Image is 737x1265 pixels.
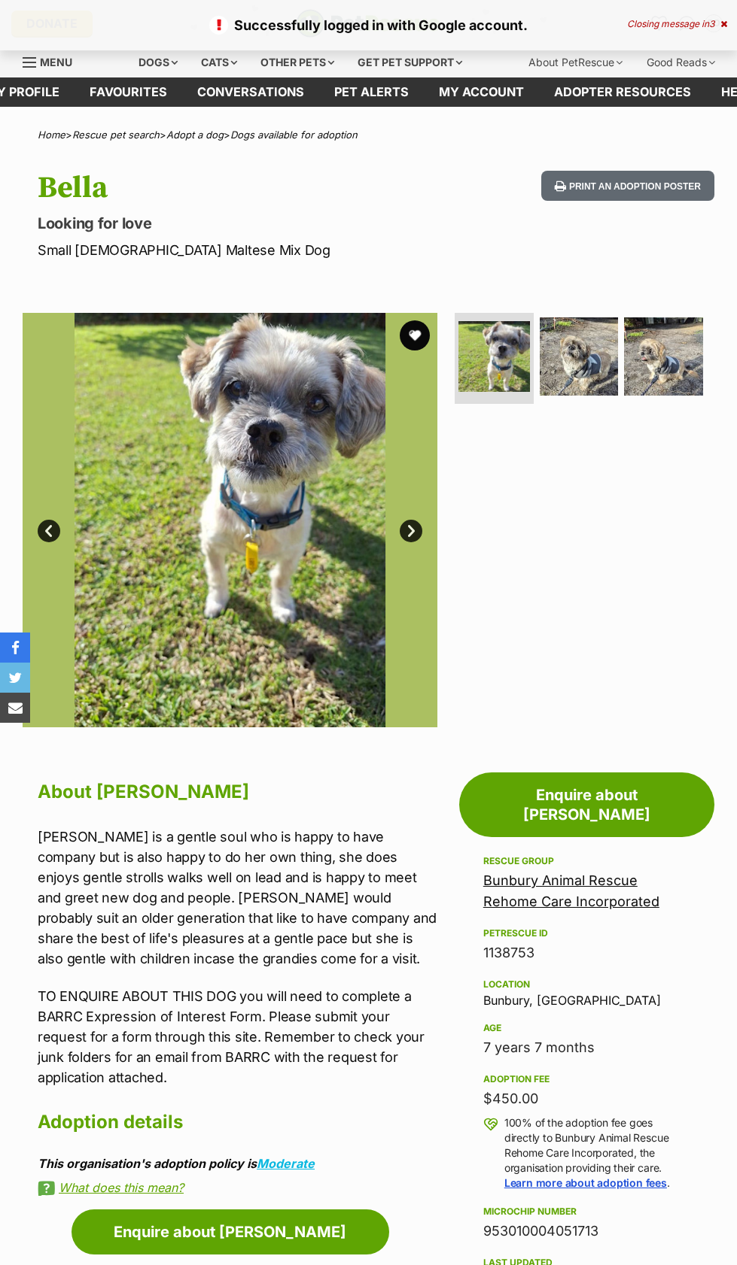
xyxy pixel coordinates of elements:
a: Moderate [257,1156,315,1171]
div: Closing message in [627,19,727,29]
a: Prev [38,520,60,542]
div: $450.00 [483,1088,690,1109]
button: favourite [400,320,430,350]
a: Pet alerts [319,77,424,107]
img: Photo of Bella [540,317,619,396]
div: 7 years 7 months [483,1037,690,1058]
div: This organisation's adoption policy is [38,1157,437,1170]
div: Dogs [128,47,188,77]
a: conversations [182,77,319,107]
a: Enquire about [PERSON_NAME] [72,1209,389,1254]
a: Menu [23,47,83,74]
div: Age [483,1022,690,1034]
p: Small [DEMOGRAPHIC_DATA] Maltese Mix Dog [38,240,452,260]
p: TO ENQUIRE ABOUT THIS DOG you will need to complete a BARRC Expression of Interest Form. Please s... [38,986,437,1088]
a: Adopter resources [539,77,706,107]
div: About PetRescue [518,47,633,77]
a: Rescue pet search [72,129,160,141]
p: Successfully logged in with Google account. [15,15,722,35]
img: Photo of Bella [23,313,437,727]
img: Photo of Bella [624,317,703,396]
div: Rescue group [483,855,690,867]
p: 100% of the adoption fee goes directly to Bunbury Animal Rescue Rehome Care Incorporated, the org... [504,1115,690,1191]
a: What does this mean? [38,1181,437,1194]
p: [PERSON_NAME] is a gentle soul who is happy to have company but is also happy to do her own thing... [38,827,437,969]
div: Bunbury, [GEOGRAPHIC_DATA] [483,975,690,1007]
a: Enquire about [PERSON_NAME] [459,772,714,837]
h2: About [PERSON_NAME] [38,775,437,808]
a: Bunbury Animal Rescue Rehome Care Incorporated [483,872,659,909]
h2: Adoption details [38,1106,437,1139]
span: Menu [40,56,72,68]
div: PetRescue ID [483,927,690,939]
button: Print an adoption poster [541,171,714,202]
div: Good Reads [636,47,726,77]
div: Other pets [250,47,345,77]
div: Get pet support [347,47,473,77]
img: Photo of Bella [458,321,530,393]
span: 3 [709,18,714,29]
a: Dogs available for adoption [230,129,358,141]
a: Favourites [75,77,182,107]
div: Microchip number [483,1206,690,1218]
div: 1138753 [483,942,690,963]
p: Looking for love [38,213,452,234]
a: My account [424,77,539,107]
div: Adoption fee [483,1073,690,1085]
a: Home [38,129,65,141]
a: Learn more about adoption fees [504,1176,667,1189]
div: 953010004051713 [483,1221,690,1242]
div: Cats [190,47,248,77]
h1: Bella [38,171,452,205]
div: Location [483,978,690,990]
a: Next [400,520,422,542]
a: Adopt a dog [166,129,224,141]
